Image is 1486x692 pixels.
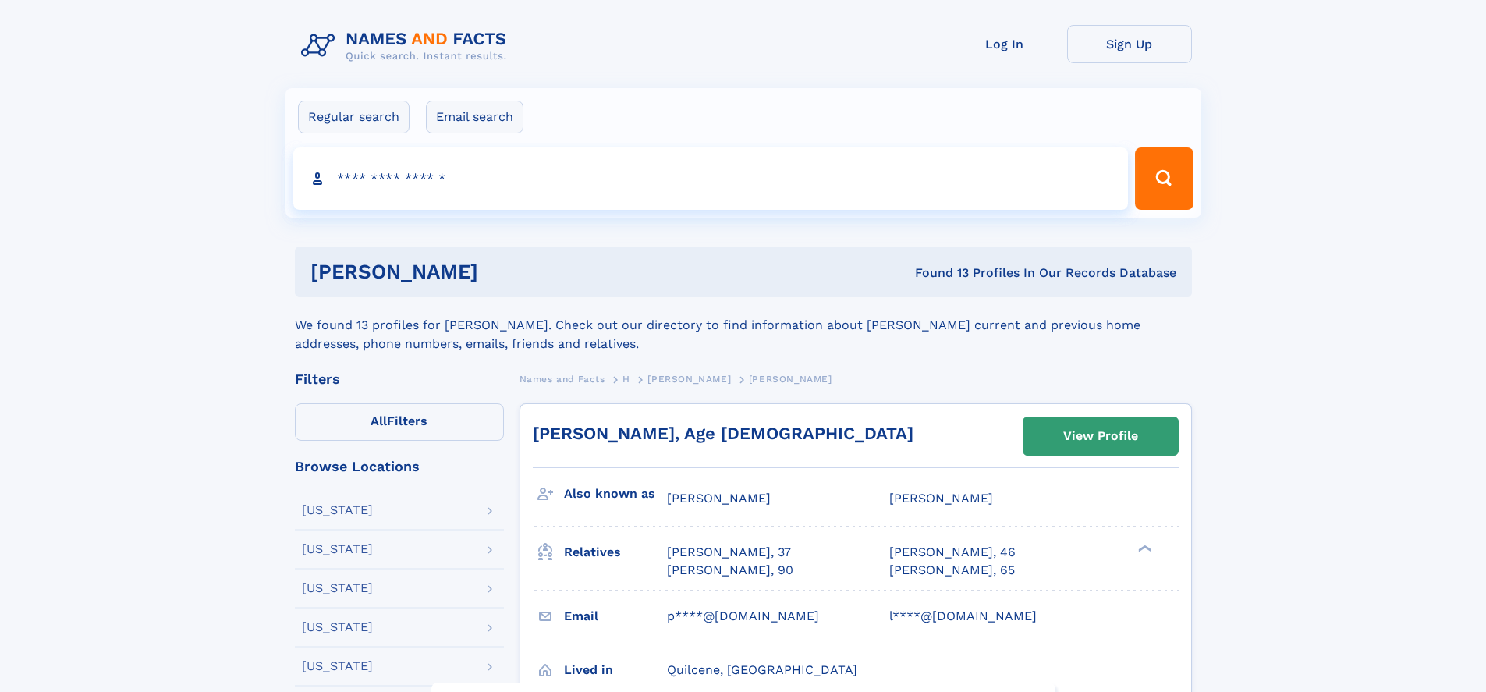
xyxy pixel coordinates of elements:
[622,369,630,389] a: H
[295,297,1192,353] div: We found 13 profiles for [PERSON_NAME]. Check out our directory to find information about [PERSON...
[426,101,523,133] label: Email search
[564,603,667,630] h3: Email
[302,504,373,516] div: [US_STATE]
[1067,25,1192,63] a: Sign Up
[667,562,793,579] a: [PERSON_NAME], 90
[647,374,731,385] span: [PERSON_NAME]
[667,491,771,506] span: [PERSON_NAME]
[298,101,410,133] label: Regular search
[302,582,373,594] div: [US_STATE]
[697,264,1176,282] div: Found 13 Profiles In Our Records Database
[667,662,857,677] span: Quilcene, [GEOGRAPHIC_DATA]
[1134,544,1153,554] div: ❯
[889,491,993,506] span: [PERSON_NAME]
[564,481,667,507] h3: Also known as
[295,403,504,441] label: Filters
[1063,418,1138,454] div: View Profile
[520,369,605,389] a: Names and Facts
[533,424,913,443] a: [PERSON_NAME], Age [DEMOGRAPHIC_DATA]
[310,262,697,282] h1: [PERSON_NAME]
[667,544,791,561] a: [PERSON_NAME], 37
[293,147,1129,210] input: search input
[371,413,387,428] span: All
[749,374,832,385] span: [PERSON_NAME]
[295,25,520,67] img: Logo Names and Facts
[564,539,667,566] h3: Relatives
[647,369,731,389] a: [PERSON_NAME]
[295,372,504,386] div: Filters
[1023,417,1178,455] a: View Profile
[622,374,630,385] span: H
[1135,147,1193,210] button: Search Button
[302,660,373,672] div: [US_STATE]
[564,657,667,683] h3: Lived in
[295,460,504,474] div: Browse Locations
[302,621,373,633] div: [US_STATE]
[942,25,1067,63] a: Log In
[302,543,373,555] div: [US_STATE]
[889,562,1015,579] a: [PERSON_NAME], 65
[889,544,1016,561] a: [PERSON_NAME], 46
